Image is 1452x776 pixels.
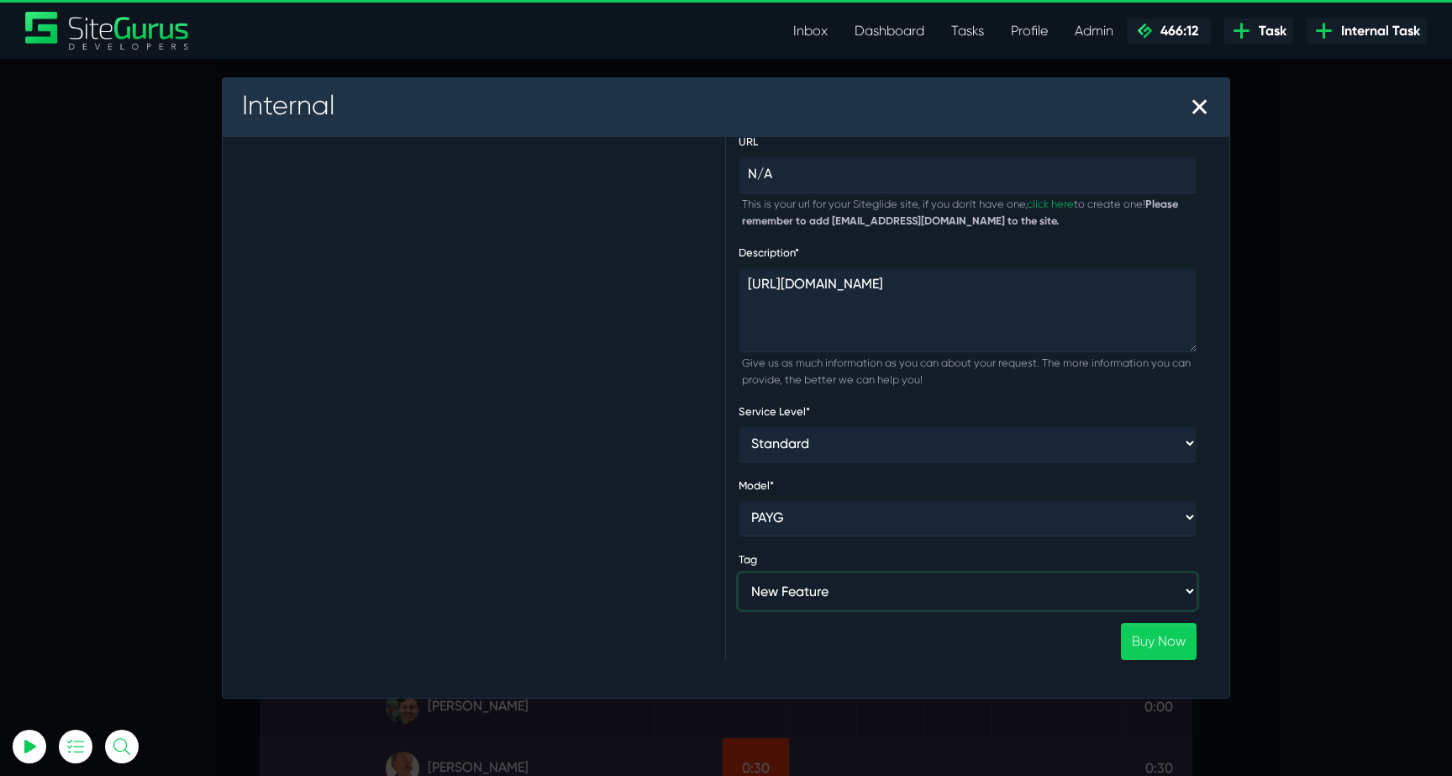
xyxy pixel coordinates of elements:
[739,479,774,493] label: Model*
[25,12,190,50] a: SiteGurus
[1307,18,1427,44] a: Internal Task
[742,198,1178,226] b: Please remember to add [EMAIL_ADDRESS][DOMAIN_NAME] to the site.
[742,355,1197,387] small: Give us as much information as you can about your request. The more information you can provide, ...
[1334,21,1420,41] span: Internal Task
[1189,95,1210,120] a: ✕
[739,135,758,149] label: URL
[1224,18,1293,44] a: Task
[1154,23,1198,39] span: 466:12
[1252,21,1286,41] span: Task
[1027,198,1074,210] a: click here
[742,196,1197,228] small: This is your url for your Siteglide site, if you don't have one, to create one!
[739,156,1197,193] input: Siteglide URL
[780,14,841,48] a: Inbox
[243,37,726,659] div: For creating Internal tasks only
[55,297,239,332] button: Log In
[55,198,239,235] input: Email
[997,14,1061,48] a: Profile
[841,14,938,48] a: Dashboard
[242,95,335,120] h2: Internal
[739,553,757,567] label: Tag
[739,405,810,419] label: Service Level*
[739,246,799,260] label: Description*
[1127,18,1211,44] a: 466:12
[25,12,190,50] img: Sitegurus Logo
[938,14,997,48] a: Tasks
[1121,623,1197,659] a: Buy Now
[1061,14,1127,48] a: Admin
